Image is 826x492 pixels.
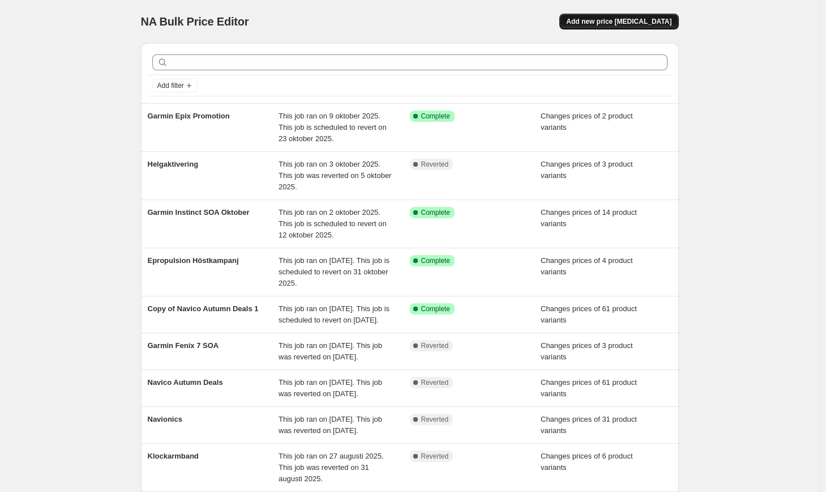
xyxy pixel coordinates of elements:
span: Changes prices of 3 product variants [541,160,633,180]
span: Complete [421,256,450,265]
span: Changes prices of 61 product variants [541,378,637,398]
span: NA Bulk Price Editor [141,15,249,28]
span: Garmin Instinct SOA Oktober [148,208,250,217]
span: Klockarmband [148,452,199,460]
span: This job ran on [DATE]. This job was reverted on [DATE]. [279,415,382,435]
button: Add new price [MEDICAL_DATA] [559,14,678,29]
span: This job ran on 3 oktober 2025. This job was reverted on 5 oktober 2025. [279,160,391,191]
span: This job ran on 27 augusti 2025. This job was reverted on 31 augusti 2025. [279,452,384,483]
span: This job ran on 9 oktober 2025. This job is scheduled to revert on 23 oktober 2025. [279,112,387,143]
span: This job ran on 2 oktober 2025. This job is scheduled to revert on 12 oktober 2025. [279,208,387,239]
span: Changes prices of 14 product variants [541,208,637,228]
span: Add filter [157,81,184,90]
span: Changes prices of 6 product variants [541,452,633,472]
span: Changes prices of 4 product variants [541,256,633,276]
span: Changes prices of 31 product variants [541,415,637,435]
span: Reverted [421,378,449,387]
span: Helgaktivering [148,160,199,168]
span: Reverted [421,160,449,169]
span: This job ran on [DATE]. This job was reverted on [DATE]. [279,341,382,361]
span: Complete [421,304,450,313]
span: Complete [421,112,450,121]
span: Changes prices of 3 product variants [541,341,633,361]
span: Epropulsion Höstkampanj [148,256,239,265]
span: This job ran on [DATE]. This job is scheduled to revert on [DATE]. [279,304,390,324]
span: Reverted [421,415,449,424]
span: Copy of Navico Autumn Deals 1 [148,304,259,313]
span: This job ran on [DATE]. This job was reverted on [DATE]. [279,378,382,398]
span: Navico Autumn Deals [148,378,223,387]
button: Add filter [152,79,198,92]
span: Navionics [148,415,182,423]
span: Reverted [421,452,449,461]
span: Changes prices of 61 product variants [541,304,637,324]
span: Reverted [421,341,449,350]
span: Complete [421,208,450,217]
span: Garmin Fenix 7 SOA [148,341,219,350]
span: Changes prices of 2 product variants [541,112,633,132]
span: Garmin Epix Promotion [148,112,230,120]
span: This job ran on [DATE]. This job is scheduled to revert on 31 oktober 2025. [279,256,390,287]
span: Add new price [MEDICAL_DATA] [566,17,671,26]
